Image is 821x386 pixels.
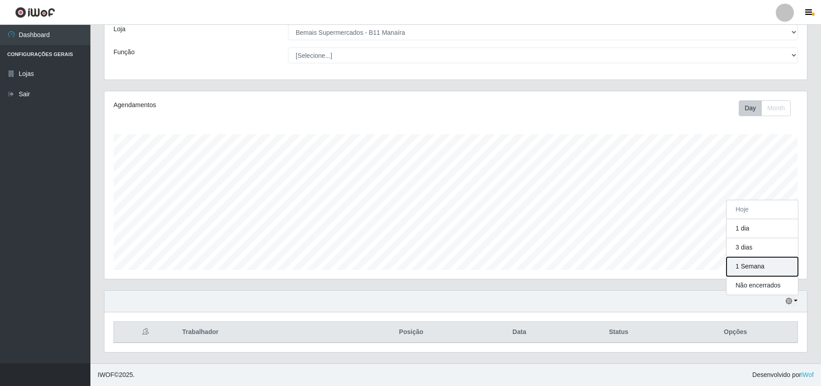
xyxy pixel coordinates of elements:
span: IWOF [98,371,114,378]
th: Posição [348,322,475,343]
th: Trabalhador [177,322,348,343]
label: Função [113,47,135,57]
th: Opções [673,322,797,343]
div: Toolbar with button groups [739,100,798,116]
th: Data [475,322,564,343]
button: 1 Semana [727,257,798,276]
div: First group [739,100,791,116]
a: iWof [801,371,814,378]
button: 3 dias [727,238,798,257]
div: Agendamentos [113,100,391,110]
span: © 2025 . [98,370,135,380]
button: Hoje [727,200,798,219]
button: Não encerrados [727,276,798,295]
button: Day [739,100,762,116]
img: CoreUI Logo [15,7,55,18]
span: Desenvolvido por [752,370,814,380]
label: Loja [113,24,125,34]
button: 1 dia [727,219,798,238]
th: Status [564,322,673,343]
button: Month [761,100,791,116]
